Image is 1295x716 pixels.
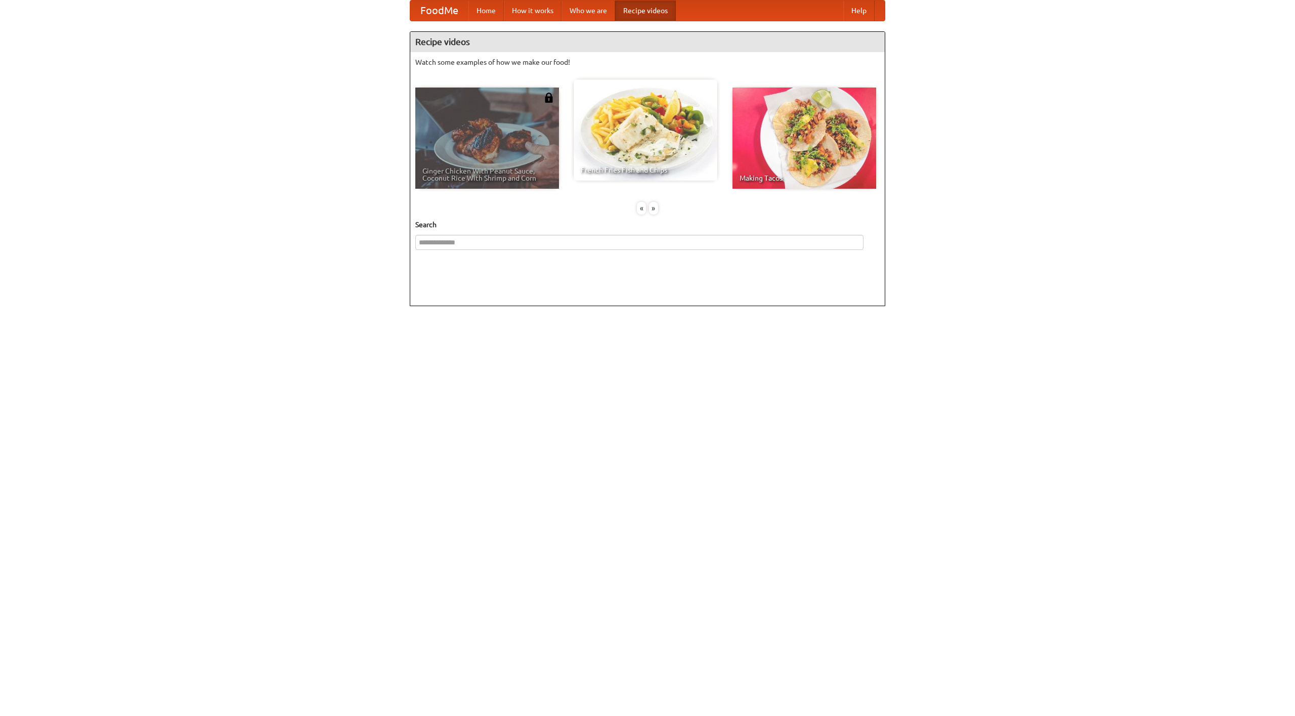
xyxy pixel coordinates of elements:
span: Making Tacos [740,175,869,182]
a: Making Tacos [732,88,876,189]
a: Who we are [562,1,615,21]
a: French Fries Fish and Chips [574,79,717,181]
a: Home [468,1,504,21]
a: FoodMe [410,1,468,21]
span: French Fries Fish and Chips [581,166,710,174]
p: Watch some examples of how we make our food! [415,57,880,67]
a: Recipe videos [615,1,676,21]
a: How it works [504,1,562,21]
h4: Recipe videos [410,32,885,52]
a: Help [843,1,875,21]
h5: Search [415,220,880,230]
div: » [649,202,658,215]
img: 483408.png [544,93,554,103]
div: « [637,202,646,215]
